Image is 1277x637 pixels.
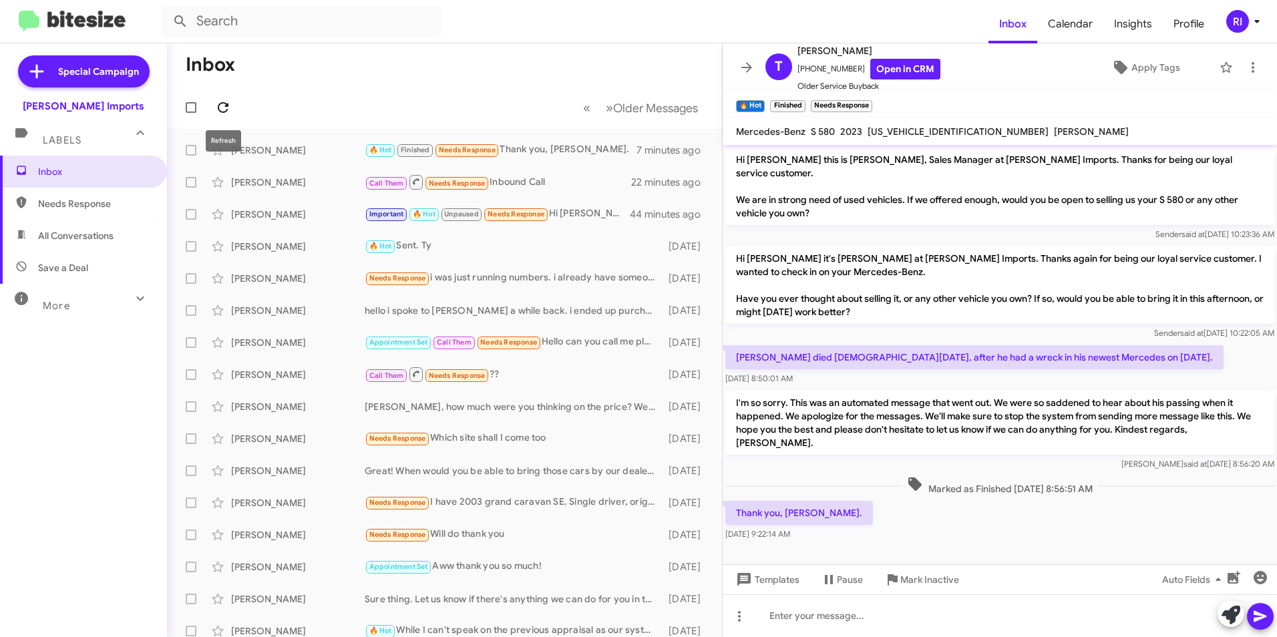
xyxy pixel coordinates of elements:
div: RI [1226,10,1249,33]
small: Needs Response [811,100,872,112]
button: Mark Inactive [874,568,970,592]
span: Mark Inactive [900,568,959,592]
a: Calendar [1037,5,1103,43]
div: [DATE] [663,432,711,445]
div: [PERSON_NAME] [231,592,365,606]
p: [PERSON_NAME] died [DEMOGRAPHIC_DATA][DATE], after he had a wreck in his newest Mercedes on [DATE]. [725,345,1224,369]
span: Apply Tags [1131,55,1180,79]
span: Appointment Set [369,338,428,347]
div: [PERSON_NAME] [231,432,365,445]
div: [PERSON_NAME], how much were you thinking on the price? We use Market-Based pricing for like equi... [365,400,663,413]
div: Refresh [206,130,241,152]
span: Needs Response [488,210,544,218]
span: Sender [DATE] 10:23:36 AM [1155,229,1274,239]
div: [PERSON_NAME] Imports [23,99,144,113]
span: More [43,300,70,312]
span: 🔥 Hot [369,242,392,250]
span: Mercedes-Benz [736,126,805,138]
span: Call Them [369,371,404,380]
span: 🔥 Hot [369,626,392,635]
input: Search [162,5,442,37]
span: Appointment Set [369,562,428,571]
div: Great! When would you be able to bring those cars by our dealership so I can provide a proper app... [365,464,663,477]
a: Profile [1163,5,1215,43]
span: said at [1180,328,1204,338]
div: Sent. Ty [365,238,663,254]
span: Marked as Finished [DATE] 8:56:51 AM [902,476,1098,495]
span: 2023 [840,126,862,138]
div: [DATE] [663,400,711,413]
span: [US_VEHICLE_IDENTIFICATION_NUMBER] [868,126,1049,138]
span: [PERSON_NAME] [797,43,940,59]
div: [DATE] [663,528,711,542]
div: [DATE] [663,368,711,381]
div: [PERSON_NAME] [231,464,365,477]
div: [PERSON_NAME] [231,528,365,542]
small: Finished [770,100,805,112]
div: [PERSON_NAME] [231,272,365,285]
span: » [606,99,613,116]
div: 7 minutes ago [636,144,711,157]
span: Needs Response [429,179,486,188]
span: Needs Response [38,197,152,210]
div: hello i spoke to [PERSON_NAME] a while back. i ended up purchasing a white one out of [GEOGRAPHIC... [365,304,663,317]
p: Hi [PERSON_NAME] this is [PERSON_NAME], Sales Manager at [PERSON_NAME] Imports. Thanks for being ... [725,148,1274,225]
button: Next [598,94,706,122]
span: Older Service Buyback [797,79,940,93]
div: Will do thank you [365,527,663,542]
span: Insights [1103,5,1163,43]
button: Auto Fields [1151,568,1237,592]
span: [PHONE_NUMBER] [797,59,940,79]
span: Finished [401,146,430,154]
span: [PERSON_NAME] [1054,126,1129,138]
div: Hello can you call me please? [365,335,663,350]
div: [DATE] [663,336,711,349]
div: [DATE] [663,496,711,509]
span: Special Campaign [58,65,139,78]
span: Save a Deal [38,261,88,274]
div: [PERSON_NAME] [231,336,365,349]
div: [PERSON_NAME] [231,368,365,381]
nav: Page navigation example [576,94,706,122]
div: Sure thing. Let us know if there's anything we can do for you in the future. Thanks! [365,592,663,606]
p: Thank you, [PERSON_NAME]. [725,501,873,525]
span: [PERSON_NAME] [DATE] 8:56:20 AM [1121,459,1274,469]
div: [PERSON_NAME] [231,176,365,189]
a: Open in CRM [870,59,940,79]
div: i was just running numbers. i already have someone i work with. thank you! [365,270,663,286]
span: Labels [43,134,81,146]
span: Sender [DATE] 10:22:05 AM [1154,328,1274,338]
div: [DATE] [663,304,711,317]
span: Pause [837,568,863,592]
span: Needs Response [369,530,426,539]
div: Aww thank you so much! [365,559,663,574]
span: Inbox [38,165,152,178]
div: Thank you, [PERSON_NAME]. [365,142,636,158]
span: said at [1181,229,1205,239]
span: S 580 [811,126,835,138]
span: Needs Response [429,371,486,380]
div: [DATE] [663,240,711,253]
div: [PERSON_NAME] [231,400,365,413]
div: [PERSON_NAME] [231,304,365,317]
span: Older Messages [613,101,698,116]
div: ?? [365,366,663,383]
button: Apply Tags [1077,55,1213,79]
div: [DATE] [663,560,711,574]
span: Call Them [369,179,404,188]
div: 44 minutes ago [631,208,711,221]
span: All Conversations [38,229,114,242]
div: [PERSON_NAME] [231,560,365,574]
p: Hi [PERSON_NAME] it's [PERSON_NAME] at [PERSON_NAME] Imports. Thanks again for being our loyal se... [725,246,1274,324]
small: 🔥 Hot [736,100,765,112]
div: [PERSON_NAME] [231,208,365,221]
a: Special Campaign [18,55,150,87]
span: said at [1183,459,1207,469]
div: [DATE] [663,464,711,477]
button: Pause [810,568,874,592]
a: Inbox [988,5,1037,43]
span: Important [369,210,404,218]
